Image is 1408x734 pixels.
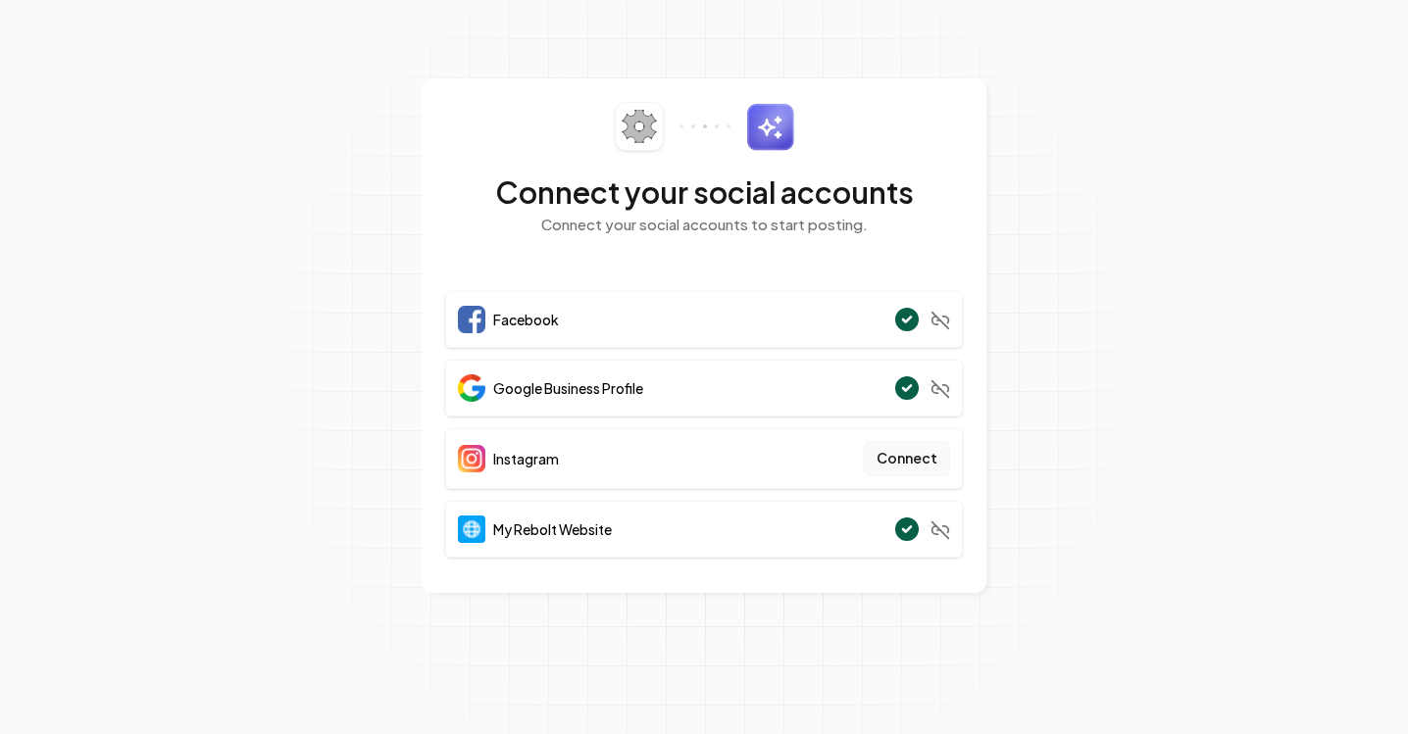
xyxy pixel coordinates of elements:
[864,441,950,476] button: Connect
[458,306,485,333] img: Facebook
[458,515,485,543] img: Website
[493,378,643,398] span: Google Business Profile
[493,310,559,329] span: Facebook
[445,174,963,210] h2: Connect your social accounts
[746,103,794,151] img: sparkles.svg
[458,374,485,402] img: Google
[493,519,612,539] span: My Rebolt Website
[679,124,730,128] img: connector-dots.svg
[445,214,963,236] p: Connect your social accounts to start posting.
[458,445,485,472] img: Instagram
[493,449,559,468] span: Instagram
